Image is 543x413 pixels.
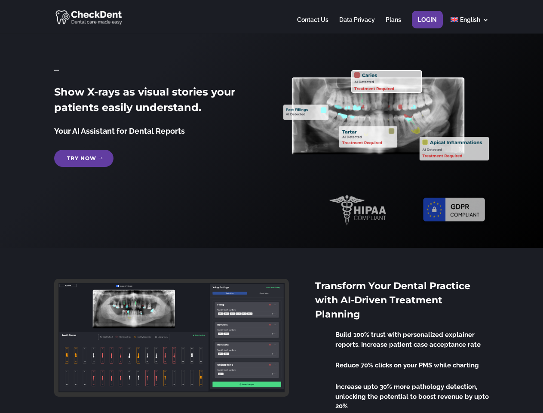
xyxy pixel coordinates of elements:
span: Your AI Assistant for Dental Reports [54,126,185,136]
span: Increase upto 30% more pathology detection, unlocking the potential to boost revenue by upto 20% [335,383,489,410]
a: Try Now [54,150,114,167]
a: Contact Us [297,17,328,34]
span: English [460,16,480,23]
span: _ [54,61,59,72]
span: Reduce 70% clicks on your PMS while charting [335,361,479,369]
img: CheckDent AI [55,9,123,25]
span: Transform Your Dental Practice with AI-Driven Treatment Planning [315,280,470,320]
a: Plans [386,17,401,34]
span: Build 100% trust with personalized explainer reports. Increase patient case acceptance rate [335,331,481,348]
a: Data Privacy [339,17,375,34]
a: English [451,17,489,34]
img: X_Ray_annotated [283,70,488,160]
a: Login [418,17,437,34]
h2: Show X-rays as visual stories your patients easily understand. [54,84,259,120]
